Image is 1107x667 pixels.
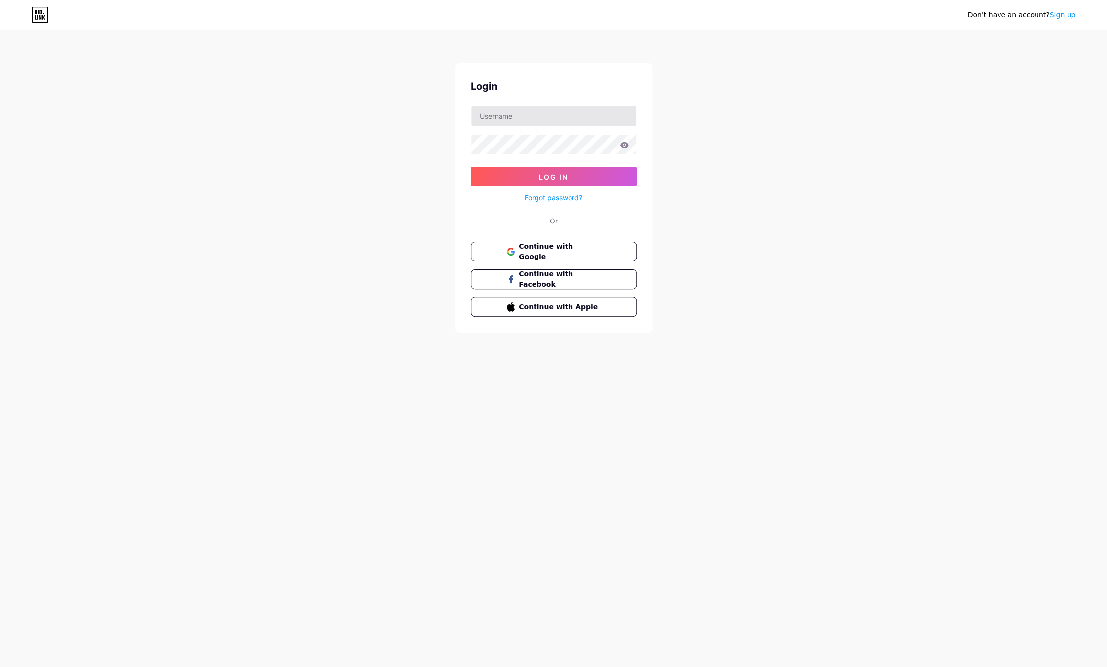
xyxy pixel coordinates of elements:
div: Or [550,216,558,226]
a: Forgot password? [525,192,582,203]
span: Continue with Google [519,241,600,262]
a: Sign up [1049,11,1075,19]
div: Don't have an account? [967,10,1075,20]
button: Log In [471,167,637,186]
span: Continue with Facebook [519,269,600,290]
button: Continue with Apple [471,297,637,317]
span: Log In [539,173,568,181]
div: Login [471,79,637,94]
button: Continue with Google [471,242,637,261]
button: Continue with Facebook [471,269,637,289]
input: Username [471,106,636,126]
span: Continue with Apple [519,302,600,312]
